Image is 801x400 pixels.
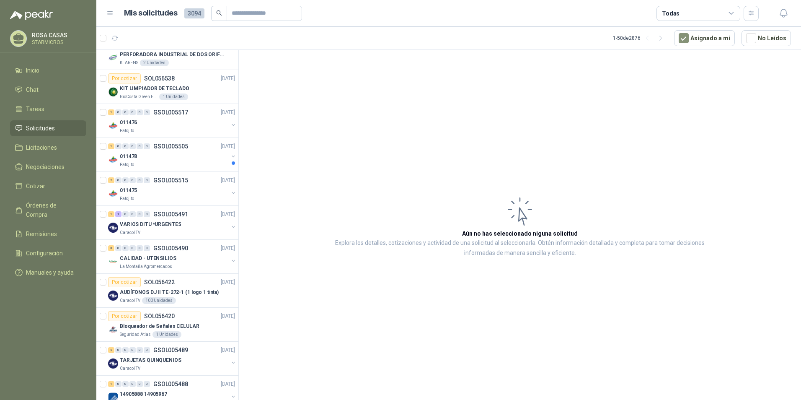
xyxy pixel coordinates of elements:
[96,274,238,308] a: Por cotizarSOL056422[DATE] Company LogoAUDÍFONOS DJ II TE-272-1 (1 logo 1 tinta)Caracol TV100 Uni...
[96,70,238,104] a: Por cotizarSOL056538[DATE] Company LogoKIT LIMPIADOR DE TECLADOBioCosta Green Energy S.A.S1 Unidades
[108,311,141,321] div: Por cotizar
[26,104,44,114] span: Tareas
[120,288,219,296] p: AUDÍFONOS DJ II TE-272-1 (1 logo 1 tinta)
[662,9,680,18] div: Todas
[108,155,118,165] img: Company Logo
[221,210,235,218] p: [DATE]
[221,143,235,151] p: [DATE]
[10,62,86,78] a: Inicio
[144,279,175,285] p: SOL056422
[108,141,237,168] a: 1 0 0 0 0 0 GSOL005505[DATE] Company Logo011478Patojito
[137,109,143,115] div: 0
[115,177,121,183] div: 0
[129,381,136,387] div: 0
[462,229,578,238] h3: Aún no has seleccionado niguna solicitud
[122,109,129,115] div: 0
[108,223,118,233] img: Company Logo
[26,249,63,258] span: Configuración
[108,121,118,131] img: Company Logo
[120,85,189,93] p: KIT LIMPIADOR DE TECLADO
[10,10,53,20] img: Logo peakr
[120,153,137,161] p: 011478
[96,308,238,342] a: Por cotizarSOL056420[DATE] Company LogoBloqueador de Señales CELULARSeguridad Atlas1 Unidades
[122,177,129,183] div: 0
[10,140,86,156] a: Licitaciones
[10,101,86,117] a: Tareas
[137,143,143,149] div: 0
[108,325,118,335] img: Company Logo
[108,277,141,287] div: Por cotizar
[120,390,167,398] p: 14905888 14905967
[159,94,188,100] div: 1 Unidades
[120,255,176,262] p: CALIDAD - UTENSILIOS
[153,347,188,353] p: GSOL005489
[10,178,86,194] a: Cotizar
[115,109,121,115] div: 0
[144,143,150,149] div: 0
[108,291,118,301] img: Company Logo
[108,109,114,115] div: 1
[108,177,114,183] div: 2
[120,195,134,202] p: Patojito
[129,211,136,217] div: 0
[129,347,136,353] div: 0
[221,278,235,286] p: [DATE]
[142,297,176,304] div: 100 Unidades
[323,238,717,258] p: Explora los detalles, cotizaciones y actividad de una solicitud al seleccionarla. Obtén informaci...
[10,226,86,242] a: Remisiones
[108,209,237,236] a: 1 1 0 0 0 0 GSOL005491[DATE] Company LogoVARIOS DITU *URGENTESCaracol TV
[10,120,86,136] a: Solicitudes
[221,75,235,83] p: [DATE]
[153,211,188,217] p: GSOL005491
[216,10,222,16] span: search
[10,159,86,175] a: Negociaciones
[10,265,86,281] a: Manuales y ayuda
[115,245,121,251] div: 0
[144,211,150,217] div: 0
[32,32,84,38] p: ROSA CASAS
[144,109,150,115] div: 0
[152,331,181,338] div: 1 Unidades
[120,331,151,338] p: Seguridad Atlas
[26,66,39,75] span: Inicio
[26,229,57,239] span: Remisiones
[153,177,188,183] p: GSOL005515
[120,94,158,100] p: BioCosta Green Energy S.A.S
[26,182,45,191] span: Cotizar
[144,177,150,183] div: 0
[129,245,136,251] div: 0
[122,143,129,149] div: 0
[129,177,136,183] div: 0
[153,109,188,115] p: GSOL005517
[137,245,143,251] div: 0
[120,297,140,304] p: Caracol TV
[120,229,140,236] p: Caracol TV
[26,124,55,133] span: Solicitudes
[221,346,235,354] p: [DATE]
[108,381,114,387] div: 1
[221,312,235,320] p: [DATE]
[137,177,143,183] div: 0
[120,263,172,270] p: La Montaña Agromercados
[122,347,129,353] div: 0
[26,201,78,219] span: Órdenes de Compra
[26,162,65,171] span: Negociaciones
[120,187,137,195] p: 011475
[122,211,129,217] div: 0
[122,381,129,387] div: 0
[108,245,114,251] div: 3
[124,7,178,19] h1: Mis solicitudes
[120,119,137,127] p: 011476
[144,381,150,387] div: 0
[122,245,129,251] div: 0
[108,347,114,353] div: 2
[153,381,188,387] p: GSOL005488
[108,243,237,270] a: 3 0 0 0 0 0 GSOL005490[DATE] Company LogoCALIDAD - UTENSILIOSLa Montaña Agromercados
[108,53,118,63] img: Company Logo
[137,211,143,217] div: 0
[742,30,791,46] button: No Leídos
[144,347,150,353] div: 0
[108,175,237,202] a: 2 0 0 0 0 0 GSOL005515[DATE] Company Logo011475Patojito
[221,380,235,388] p: [DATE]
[137,347,143,353] div: 0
